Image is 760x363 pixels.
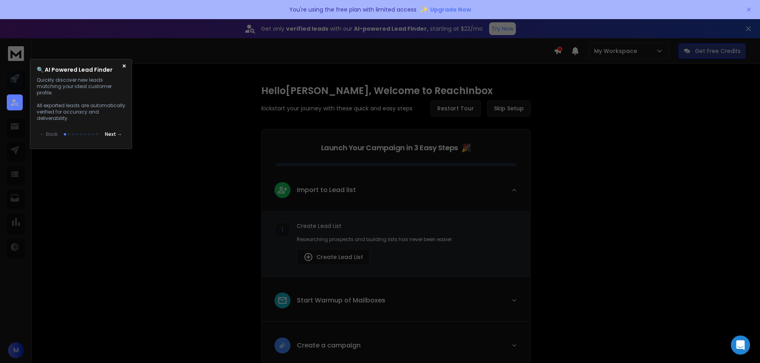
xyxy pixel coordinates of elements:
p: Quickly discover new leads matching your ideal customer profile. All exported leads are automatic... [37,77,125,122]
div: leadImport to Lead list [262,211,530,276]
div: Open Intercom Messenger [731,336,750,355]
span: ✨ [420,4,428,15]
strong: verified leads [286,25,328,33]
p: Get Free Credits [695,47,740,55]
p: Researching prospects and building lists has never been easier. [297,236,517,243]
button: Get Free Credits [678,43,746,59]
h4: 🔍 AI Powered Lead Finder [37,66,113,74]
button: Next → [102,126,125,142]
span: Skip Setup [494,104,524,112]
button: M [8,342,24,358]
button: Try Now [489,22,516,35]
p: Create Lead List [297,222,517,230]
p: My Workspace [594,47,640,55]
div: 1 [274,222,290,238]
span: 🎉 [461,142,471,153]
p: Launch Your Campaign in 3 Easy Steps [321,142,458,153]
img: logo [8,46,24,61]
img: lead [277,340,288,350]
p: Kickstart your journey with these quick and easy steps [261,104,413,112]
button: Skip Setup [487,100,531,116]
img: lead [277,295,288,306]
span: Upgrade Now [430,6,471,14]
img: lead [277,185,288,195]
p: Get only with our starting at $22/mo [261,25,483,33]
button: leadImport to Lead list [262,176,530,211]
h1: Hello [PERSON_NAME] , Welcome to ReachInbox [261,84,531,97]
button: Create Lead List [297,249,370,265]
button: Restart Tour [430,100,481,116]
p: Create a campaign [297,341,361,350]
button: ✨Upgrade Now [420,2,471,18]
strong: AI-powered Lead Finder, [354,25,428,33]
button: leadStart Warmup of Mailboxes [262,286,530,321]
p: Import to Lead list [297,185,356,195]
p: You're using the free plan with limited access [289,6,417,14]
button: × [122,63,127,70]
p: Start Warmup of Mailboxes [297,296,385,305]
img: lead [304,252,313,262]
p: Try Now [492,25,513,33]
